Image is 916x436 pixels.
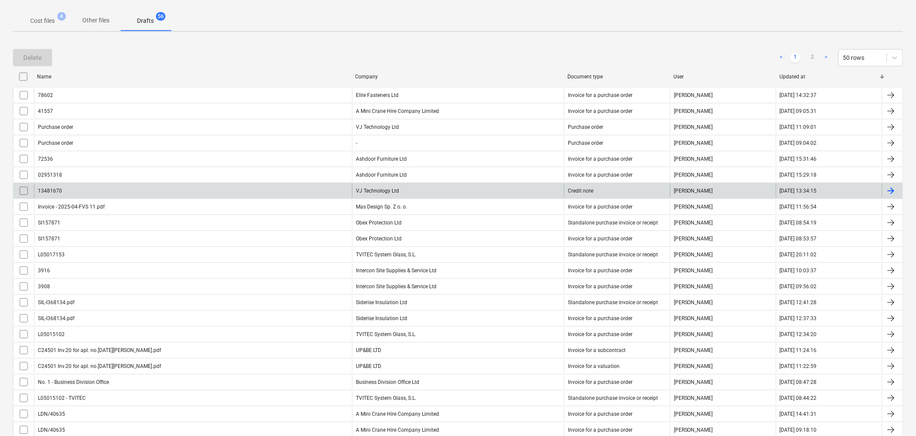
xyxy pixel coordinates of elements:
p: Cost files [30,16,55,25]
div: SIL-I368134.pdf [38,299,75,305]
div: 41557 [38,108,53,114]
div: [PERSON_NAME] [670,232,776,246]
div: Purchase order [38,140,73,146]
div: [DATE] 14:41:31 [780,411,817,417]
div: [DATE] 15:31:46 [780,156,817,162]
div: 13481670 [38,188,62,194]
div: L05015102 [38,331,65,337]
div: Business Division Office Ltd [352,375,564,389]
div: Invoice for a purchase order [568,172,632,178]
div: Credit note [568,188,593,194]
div: Ashdoor Furniture Ltd [352,168,564,182]
div: L05017153 [38,252,65,258]
div: VJ Technology Ltd [352,120,564,134]
div: SI157871 [38,220,60,226]
div: Invoice for a purchase order [568,156,632,162]
p: Other files [82,16,109,25]
div: Obex Protection Ltd [352,216,564,230]
div: [PERSON_NAME] [670,248,776,262]
span: 56 [156,12,165,21]
div: Intercon Site Supplies & Service Ltd [352,280,564,293]
div: A Mini Crane Hire Company Limited [352,407,564,421]
div: [DATE] 12:37:33 [780,315,817,321]
div: Document type [567,74,667,80]
div: - [356,140,357,146]
div: Invoice for a purchase order [568,268,632,274]
div: Siderise Insulation Ltd [352,311,564,325]
div: User [674,74,773,80]
div: [PERSON_NAME] [670,104,776,118]
div: [PERSON_NAME] [670,168,776,182]
div: Updated at [780,74,879,80]
div: TVITEC System Glass, S.L. [352,327,564,341]
div: [DATE] 09:04:02 [780,140,817,146]
div: 3908 [38,283,50,290]
div: 02951318 [38,172,62,178]
div: [DATE] 08:47:28 [780,379,817,385]
div: [DATE] 08:54:19 [780,220,817,226]
div: [PERSON_NAME] [670,136,776,150]
a: Page 2 [807,53,818,63]
div: Purchase order [568,124,603,130]
div: Standalone purchase invoice or receipt [568,395,658,401]
a: Previous page [776,53,787,63]
div: [DATE] 12:41:28 [780,299,817,305]
span: 4 [57,12,66,21]
div: UP&BE LTD [352,359,564,373]
div: Invoice for a purchase order [568,108,632,114]
div: C24501 Inv.20 for apl. no.[DATE][PERSON_NAME].pdf [38,347,161,353]
div: Invoice for a purchase order [568,379,632,385]
div: [DATE] 11:09:01 [780,124,817,130]
div: [PERSON_NAME] [670,88,776,102]
div: [PERSON_NAME] [670,200,776,214]
div: Intercon Site Supplies & Service Ltd [352,264,564,277]
div: Standalone purchase invoice or receipt [568,220,658,226]
p: Drafts [137,16,154,25]
div: [PERSON_NAME] [670,343,776,357]
div: Company [355,74,561,80]
div: [PERSON_NAME] [670,264,776,277]
div: [PERSON_NAME] [670,184,776,198]
div: [PERSON_NAME] [670,311,776,325]
div: [DATE] 20:11:02 [780,252,817,258]
div: SI157871 [38,236,60,242]
div: Purchase order [568,140,603,146]
div: [PERSON_NAME] [670,327,776,341]
div: Standalone purchase invoice or receipt [568,252,658,258]
div: Invoice for a purchase order [568,204,632,210]
div: Invoice for a purchase order [568,331,632,337]
div: Invoice for a purchase order [568,92,632,98]
div: Invoice for a purchase order [568,315,632,321]
div: [PERSON_NAME] [670,152,776,166]
div: A Mini Crane Hire Company Limited [352,104,564,118]
div: [PERSON_NAME] [670,296,776,309]
div: [DATE] 08:53:57 [780,236,817,242]
div: 78602 [38,92,53,98]
div: [PERSON_NAME] [670,407,776,421]
div: TVITEC System Glass, S.L. [352,248,564,262]
div: L05015102 - TVITEC [38,395,86,401]
div: Invoice for a subcontract [568,347,626,353]
div: LDN/40635 [38,427,65,433]
div: UP&BE LTD [352,343,564,357]
div: Mas Design Sp. Z o. o. [352,200,564,214]
div: [DATE] 09:05:31 [780,108,817,114]
div: Chat Widget [873,395,916,436]
div: Invoice for a purchase order [568,427,632,433]
div: [DATE] 09:56:02 [780,283,817,290]
div: Elite Fasteners Ltd [352,88,564,102]
div: Invoice - 2025-04-FVS 11.pdf [38,204,105,210]
div: Siderise Insulation Ltd [352,296,564,309]
a: Next page [821,53,832,63]
div: [PERSON_NAME] [670,280,776,293]
a: Page 1 is your current page [790,53,801,63]
div: [DATE] 12:34:20 [780,331,817,337]
div: [PERSON_NAME] [670,120,776,134]
div: [DATE] 15:29:18 [780,172,817,178]
div: [PERSON_NAME] [670,216,776,230]
div: SIL-I368134.pdf [38,315,75,321]
div: LDN/40635 [38,411,65,417]
div: [DATE] 11:56:54 [780,204,817,210]
div: Invoice for a valuation [568,363,620,369]
div: Invoice for a purchase order [568,411,632,417]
